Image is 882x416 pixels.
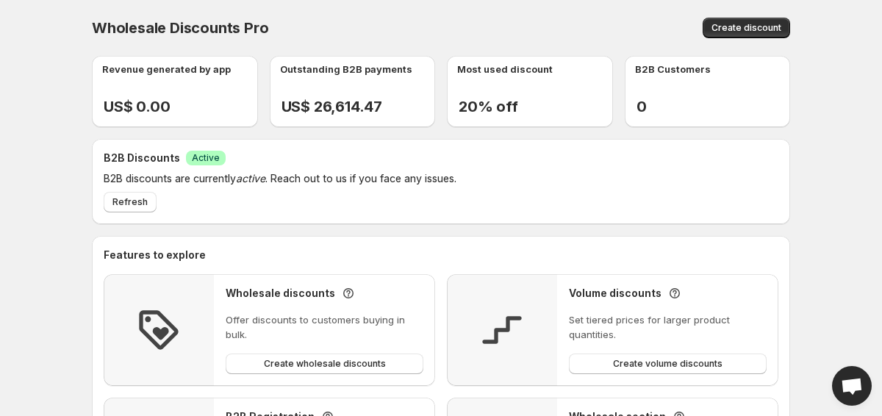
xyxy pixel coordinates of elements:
[226,354,423,374] button: Create wholesale discounts
[280,62,412,76] p: Outstanding B2B payments
[569,286,661,301] h3: Volume discounts
[104,171,690,186] p: B2B discounts are currently . Reach out to us if you face any issues.
[635,62,711,76] p: B2B Customers
[92,19,268,37] span: Wholesale Discounts Pro
[104,151,180,165] h2: B2B Discounts
[264,358,386,370] span: Create wholesale discounts
[457,62,553,76] p: Most used discount
[613,358,723,370] span: Create volume discounts
[637,98,791,115] h2: 0
[135,306,182,354] img: Feature Icon
[102,62,231,76] p: Revenue generated by app
[112,196,148,208] span: Refresh
[226,286,335,301] h3: Wholesale discounts
[478,306,526,354] img: Feature Icon
[703,18,790,38] button: Create discount
[104,98,258,115] h2: US$ 0.00
[104,192,157,212] button: Refresh
[459,98,613,115] h2: 20% off
[104,248,778,262] h2: Features to explore
[192,152,220,164] span: Active
[236,172,265,184] em: active
[569,354,767,374] button: Create volume discounts
[226,312,423,342] p: Offer discounts to customers buying in bulk.
[711,22,781,34] span: Create discount
[832,366,872,406] div: Open chat
[282,98,436,115] h2: US$ 26,614.47
[569,312,767,342] p: Set tiered prices for larger product quantities.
